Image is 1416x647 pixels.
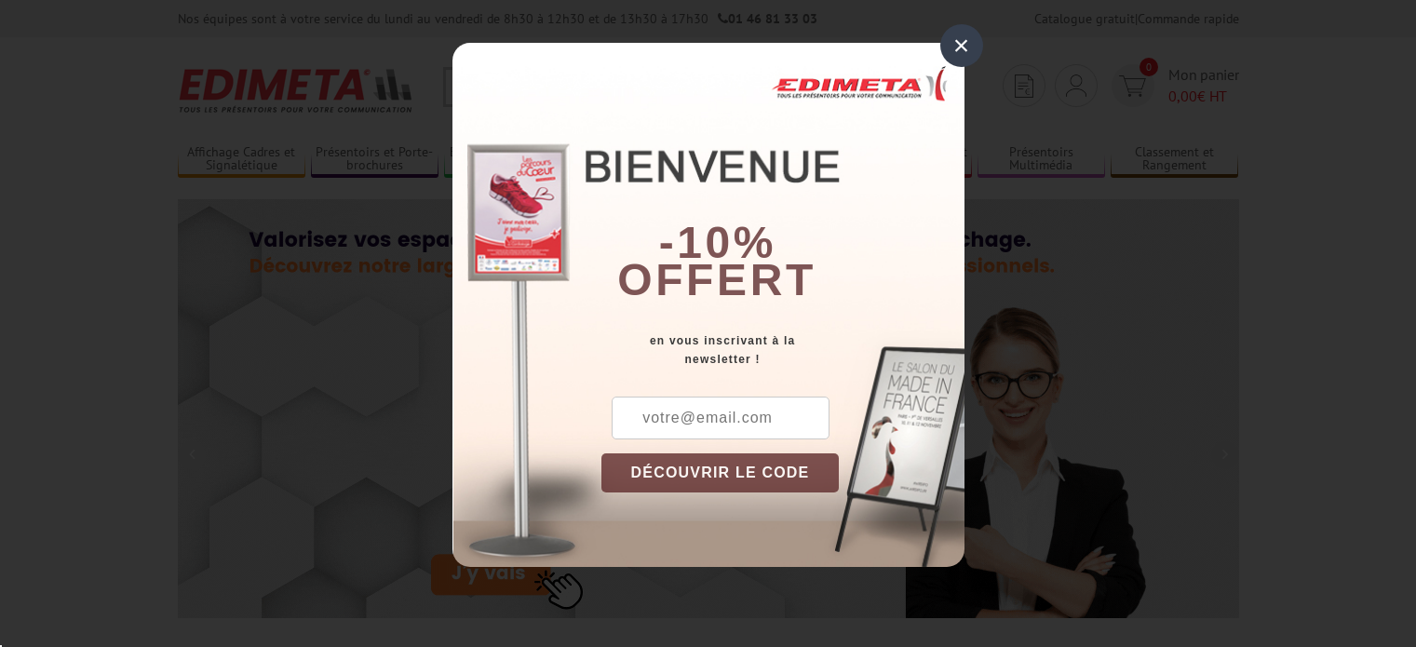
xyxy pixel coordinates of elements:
input: votre@email.com [612,397,829,439]
div: en vous inscrivant à la newsletter ! [601,331,964,369]
font: offert [617,255,816,304]
button: DÉCOUVRIR LE CODE [601,453,840,492]
b: -10% [659,218,776,267]
div: × [940,24,983,67]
